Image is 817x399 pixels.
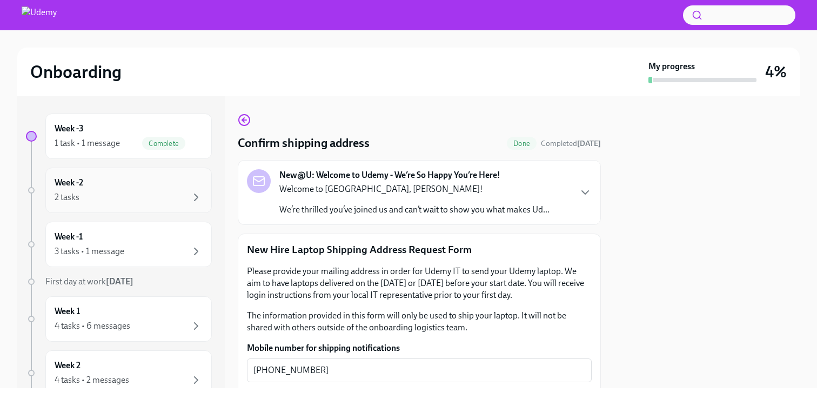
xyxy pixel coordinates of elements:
img: Udemy [22,6,57,24]
p: The information provided in this form will only be used to ship your laptop. It will not be share... [247,310,592,334]
a: First day at work[DATE] [26,276,212,288]
h6: Week -1 [55,231,83,243]
a: Week 14 tasks • 6 messages [26,296,212,342]
div: 1 task • 1 message [55,137,120,149]
a: Week -22 tasks [26,168,212,213]
a: Week -31 task • 1 messageComplete [26,114,212,159]
p: Welcome to [GEOGRAPHIC_DATA], [PERSON_NAME]! [279,183,550,195]
h2: Onboarding [30,61,122,83]
a: Week -13 tasks • 1 message [26,222,212,267]
strong: [DATE] [106,276,133,287]
p: Please provide your mailing address in order for Udemy IT to send your Udemy laptop. We aim to ha... [247,265,592,301]
div: 4 tasks • 2 messages [55,374,129,386]
textarea: [PHONE_NUMBER] [253,364,585,377]
p: We’re thrilled you’ve joined us and can’t wait to show you what makes Ud... [279,204,550,216]
span: Done [507,139,537,148]
h6: Week -2 [55,177,83,189]
strong: My progress [648,61,695,72]
strong: New@U: Welcome to Udemy - We’re So Happy You’re Here! [279,169,500,181]
h6: Week 1 [55,305,80,317]
a: Week 24 tasks • 2 messages [26,350,212,396]
span: October 13th, 2025 12:43 [541,138,601,149]
h4: Confirm shipping address [238,135,370,151]
h3: 4% [765,62,787,82]
div: 2 tasks [55,191,79,203]
h6: Week -3 [55,123,84,135]
span: Completed [541,139,601,148]
label: Mobile number for shipping notifications [247,342,592,354]
span: Complete [142,139,185,148]
p: New Hire Laptop Shipping Address Request Form [247,243,592,257]
strong: [DATE] [577,139,601,148]
div: 3 tasks • 1 message [55,245,124,257]
div: 4 tasks • 6 messages [55,320,130,332]
h6: Week 2 [55,360,81,371]
span: First day at work [45,276,133,287]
